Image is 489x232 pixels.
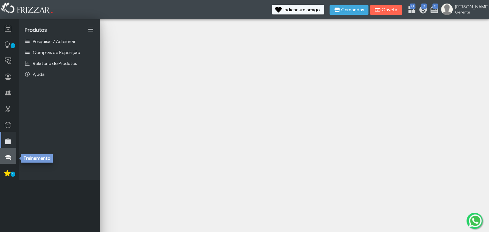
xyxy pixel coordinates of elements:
span: 0 [410,4,415,9]
span: Indicar um amigo [284,8,320,12]
span: 1 [11,43,15,48]
span: [PERSON_NAME] [455,4,484,10]
span: Compras de Reposição [33,50,80,55]
button: Comandas [330,5,368,15]
span: Gerente [455,10,484,14]
span: Gaveta [382,8,398,12]
div: Treinamento [21,154,53,163]
span: 1 [11,172,15,177]
a: 0 [430,5,436,15]
button: Indicar um amigo [272,5,324,14]
span: Pesquisar / Adicionar [33,39,76,44]
button: Gaveta [370,5,402,15]
span: 0 [432,4,438,9]
span: Relatório de Produtos [33,61,77,66]
span: 0 [421,4,427,9]
a: 0 [419,5,425,15]
span: Ajuda [33,72,45,77]
a: Pesquisar / Adicionar [19,36,100,47]
a: Ajuda [19,69,100,80]
a: Compras de Reposição [19,47,100,58]
a: Relatório de Produtos [19,58,100,69]
a: 0 [407,5,414,15]
img: whatsapp.png [467,213,483,228]
span: Comandas [341,8,364,12]
a: [PERSON_NAME] Gerente [441,4,486,16]
span: Produtos [24,27,47,33]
